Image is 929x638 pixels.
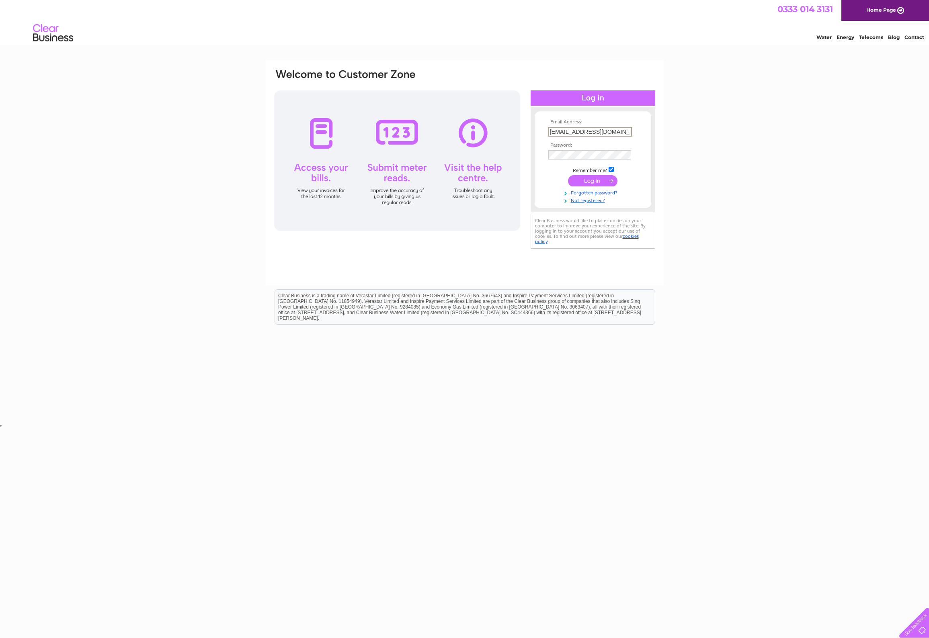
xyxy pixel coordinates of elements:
[777,4,833,14] a: 0333 014 3131
[859,34,883,40] a: Telecoms
[531,214,655,249] div: Clear Business would like to place cookies on your computer to improve your experience of the sit...
[837,34,854,40] a: Energy
[535,233,639,244] a: cookies policy
[888,34,900,40] a: Blog
[816,34,832,40] a: Water
[904,34,924,40] a: Contact
[275,4,655,39] div: Clear Business is a trading name of Verastar Limited (registered in [GEOGRAPHIC_DATA] No. 3667643...
[548,188,640,196] a: Forgotten password?
[546,119,640,125] th: Email Address:
[548,196,640,204] a: Not registered?
[546,143,640,148] th: Password:
[568,175,617,186] input: Submit
[33,21,74,45] img: logo.png
[546,166,640,174] td: Remember me?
